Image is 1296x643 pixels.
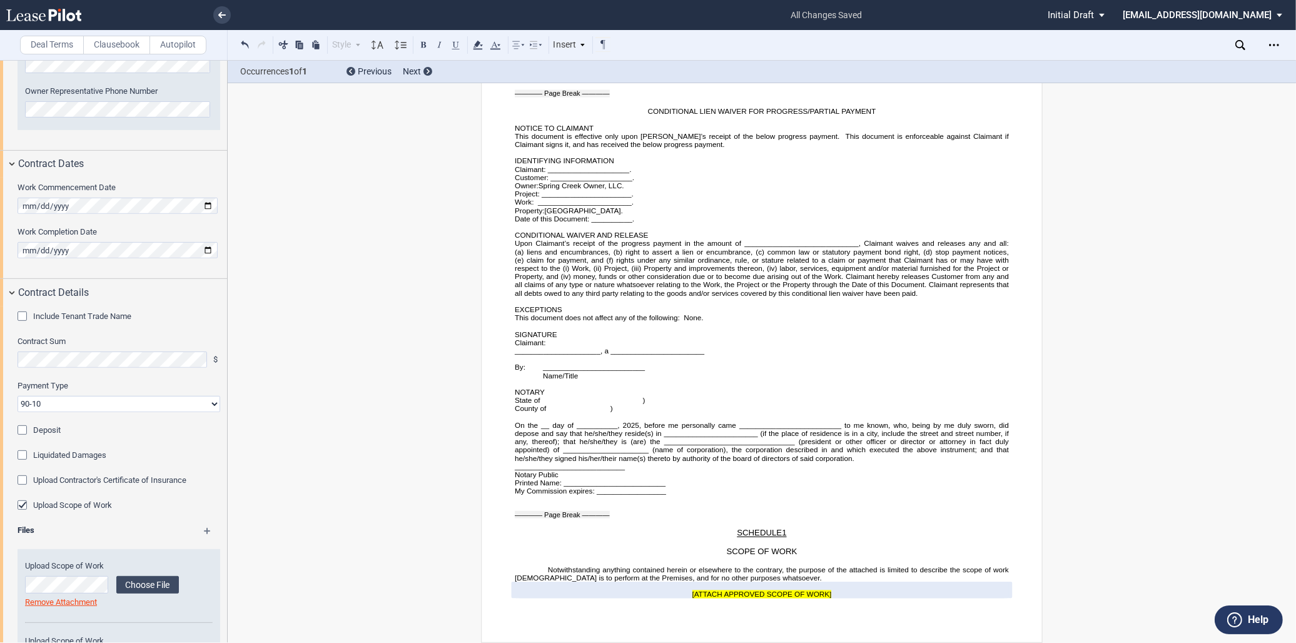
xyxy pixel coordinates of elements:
[515,421,1011,462] span: , before me personally came _________________________ to me known, who, being by me duly sworn, d...
[515,231,648,239] span: CONDITIONAL WAIVER AND RELEASE
[1048,9,1094,21] span: Initial Draft
[625,247,764,255] span: right to assert a lien or encumbrance, (c)
[1264,35,1284,55] div: Open Lease options menu
[515,305,562,313] span: EXCEPTIONS
[403,66,421,76] span: Next
[18,425,61,437] md-checkbox: Deposit
[18,182,220,193] label: Work Commencement Date
[623,421,639,429] span: 2025
[33,475,186,486] label: Upload Contractor's Certificate of Insurance
[18,450,106,462] md-checkbox: Liquidated Damages
[276,37,291,52] button: Cut
[116,576,179,594] label: Choose File
[543,371,578,379] span: Name/Title
[18,226,220,238] label: Work Completion Date
[308,37,323,52] button: Paste
[643,396,645,404] span: )
[18,336,220,347] label: Contract Sum
[33,450,106,461] label: Liquidated Damages
[543,363,645,371] span: _________________________
[515,156,614,165] span: IDENTIFYING INFORMATION
[515,313,680,321] span: This document does not affect any of the following:
[18,500,112,512] md-checkbox: Upload Scope of Work
[18,380,220,392] label: Payment Type
[737,528,782,537] span: SCHEDULE
[515,363,525,371] span: By:
[432,37,447,52] button: Italic
[515,256,1011,272] span: rights under any similar ordinance, rule, or stature related to a claim or payment that Claimant ...
[515,404,546,412] span: County of
[240,65,337,78] span: Occurrences of
[289,66,294,76] b: 1
[648,107,876,115] span: CONDITIONAL LIEN WAIVER FOR PROGRESS/PARTIAL PAYMENT
[538,198,634,206] span: _______________________.
[515,478,666,487] span: Printed Name: _________________________
[515,215,634,223] span: Date of this Document: __________.
[515,347,704,355] span: _____________________, a _______________________
[515,565,1011,582] span: Notwithstanding anything contained herein or elsewhere to the contrary, the purpose of the attach...
[552,37,588,53] div: Insert
[33,425,61,436] label: Deposit
[358,66,392,76] span: Previous
[25,560,179,572] label: Upload Scope of Work
[347,66,392,78] div: Previous
[727,547,797,556] span: SCOPE OF WORK
[25,597,97,607] a: Remove Attachment
[515,123,594,131] span: NOTICE TO CLAIMANT
[515,132,839,140] span: This document is effective only upon [PERSON_NAME]’s receipt of the below progress payment.
[515,388,545,396] span: NOTARY
[1248,612,1268,628] label: Help
[403,66,432,78] div: Next
[515,173,634,181] span: Customer: ____________________.
[782,528,786,537] span: 1
[1215,605,1283,634] button: Help
[644,264,777,272] span: Property and improvements thereon, (iv)
[527,247,622,255] span: liens and encumbrances, (b)
[18,285,89,300] span: Contract Details
[292,37,307,52] button: Copy
[33,500,112,511] label: Upload Scope of Work
[515,247,1011,263] span: stop payment notices, (e)
[302,66,307,76] b: 1
[515,181,539,190] span: Owner:
[448,37,463,52] button: Underline
[18,525,34,535] b: Files
[767,247,933,255] span: common law or statutory payment bond right, (d)
[539,181,622,190] span: Spring Creek Owner, LLC
[18,475,186,487] md-checkbox: Upload Contractor's Certificate of Insurance
[515,470,559,478] span: Notary Public
[25,86,213,97] label: Owner Representative Phone Number
[610,404,613,412] span: )
[515,165,631,173] span: Claimant: ____________________.
[238,37,253,52] button: Undo
[622,181,624,190] span: .
[515,396,540,404] span: State of
[18,311,131,323] md-checkbox: Include Tenant Trade Name
[572,264,601,272] span: Work, (ii)
[515,198,534,206] span: Work:
[213,354,220,365] span: $
[545,206,621,214] span: [GEOGRAPHIC_DATA]
[33,311,131,322] label: Include Tenant Trade Name
[621,206,623,214] span: .
[416,37,431,52] button: Bold
[515,206,545,214] span: Property:
[515,330,557,338] span: SIGNATURE
[784,2,868,29] span: all changes saved
[515,239,1011,255] span: Upon Claimant’s receipt of the progress payment in the amount of ____________________________, Cl...
[515,421,549,429] span: On the __
[515,487,666,495] span: My Commission expires: _________________
[18,156,84,171] span: Contract Dates
[515,462,625,470] span: ___________________________
[527,256,614,264] span: claim for payment, and (f)
[684,313,703,321] span: None.
[83,36,150,54] label: Clausebook
[515,132,1011,148] span: This document is enforceable against Claimant if Claimant signs it, and has received the below pr...
[604,264,641,272] span: Project, (iii)
[20,36,84,54] label: Deal Terms
[515,264,1011,280] span: labor, services, equipment and/or material furnished for the Project or Property, and (iv)
[515,272,1011,297] span: money, funds or other consideration due or to become due arising out of the Work. Claimant hereby...
[552,421,619,429] span: day of __________,
[149,36,206,54] label: Autopilot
